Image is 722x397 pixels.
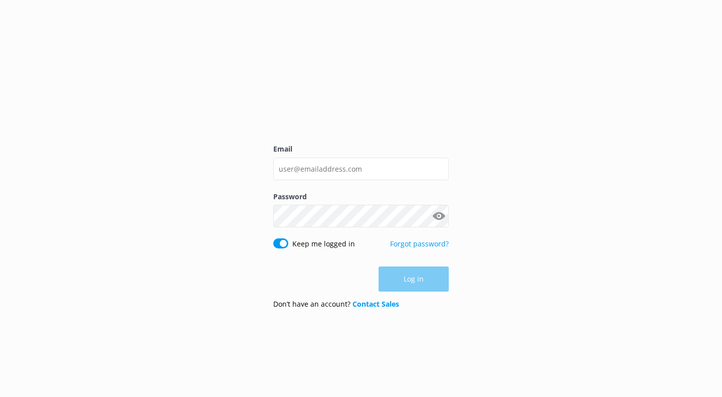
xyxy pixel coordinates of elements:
a: Forgot password? [390,239,449,248]
p: Don’t have an account? [273,299,399,310]
a: Contact Sales [352,299,399,309]
input: user@emailaddress.com [273,158,449,180]
label: Email [273,144,449,155]
button: Show password [429,206,449,226]
label: Password [273,191,449,202]
label: Keep me logged in [292,238,355,249]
